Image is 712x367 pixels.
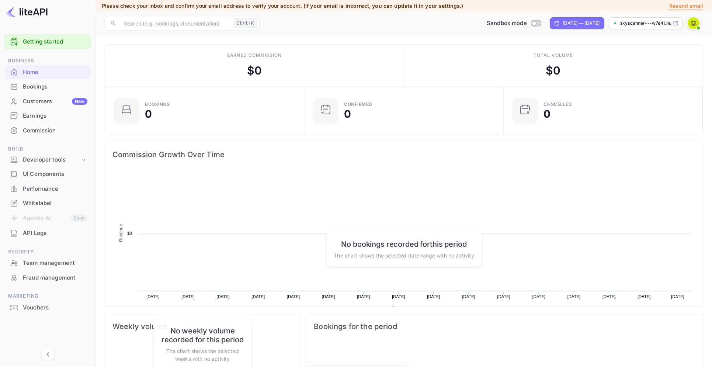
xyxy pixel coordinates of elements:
[161,326,244,344] h6: No weekly volume recorded for this period
[4,94,91,108] a: CustomersNew
[127,231,132,235] text: $0
[118,224,124,242] text: Revenue
[4,182,91,195] a: Performance
[161,347,244,363] p: The chart shows the selected weeks with no activity
[688,17,699,29] img: SkyScanner .
[23,38,87,46] a: Getting started
[487,19,527,28] span: Sandbox mode
[4,226,91,240] a: API Logs
[303,3,463,9] span: (If your email is incorrect, you can update it in your settings.)
[4,167,91,181] a: UI Components
[4,182,91,196] div: Performance
[4,301,91,314] a: Vouchers
[145,109,152,119] div: 0
[334,239,474,248] h6: No bookings recorded for this period
[4,248,91,256] span: Security
[216,294,230,299] text: [DATE]
[23,229,87,238] div: API Logs
[671,294,684,299] text: [DATE]
[4,65,91,79] a: Home
[543,109,551,119] div: 0
[227,52,282,59] div: Earned commission
[4,292,91,300] span: Marketing
[23,97,87,106] div: Customers
[4,271,91,285] div: Fraud management
[102,3,302,9] span: Please check your inbox and confirm your email address to verify your account.
[23,156,80,164] div: Developer tools
[146,294,160,299] text: [DATE]
[72,98,87,105] div: New
[181,294,195,299] text: [DATE]
[4,65,91,80] div: Home
[638,294,651,299] text: [DATE]
[4,34,91,49] div: Getting started
[112,149,695,160] span: Commission Growth Over Time
[252,294,265,299] text: [DATE]
[4,196,91,210] a: Whitelabel
[4,145,91,153] span: Build
[669,2,703,10] p: Resend email
[546,62,560,79] div: $ 0
[23,199,87,208] div: Whitelabel
[4,256,91,270] div: Team management
[344,109,351,119] div: 0
[620,20,671,27] p: skyscanner---w7e4i.nui...
[234,18,257,28] div: Ctrl+K
[427,294,440,299] text: [DATE]
[392,294,405,299] text: [DATE]
[4,301,91,315] div: Vouchers
[4,153,91,166] div: Developer tools
[532,294,546,299] text: [DATE]
[23,112,87,120] div: Earnings
[23,170,87,179] div: UI Components
[550,17,604,29] div: Click to change the date range period
[4,109,91,123] div: Earnings
[23,274,87,282] div: Fraud management
[4,124,91,138] div: Commission
[334,251,474,259] p: The chart shows the selected date range with no activity
[23,68,87,77] div: Home
[567,294,581,299] text: [DATE]
[23,304,87,312] div: Vouchers
[23,83,87,91] div: Bookings
[462,294,475,299] text: [DATE]
[4,109,91,122] a: Earnings
[23,259,87,267] div: Team management
[484,19,544,28] div: Switch to Production mode
[23,185,87,193] div: Performance
[112,321,292,332] span: Weekly volume
[344,102,372,107] div: Confirmed
[6,6,48,18] img: LiteAPI logo
[602,294,616,299] text: [DATE]
[534,52,573,59] div: Total volume
[322,294,335,299] text: [DATE]
[4,57,91,65] span: Business
[287,294,300,299] text: [DATE]
[119,16,231,31] input: Search (e.g. bookings, documentation)
[497,294,511,299] text: [DATE]
[145,102,170,107] div: Bookings
[23,127,87,135] div: Commission
[4,271,91,284] a: Fraud management
[543,102,572,107] div: CANCELLED
[399,306,417,311] text: Revenue
[41,348,55,361] button: Collapse navigation
[357,294,370,299] text: [DATE]
[4,94,91,109] div: CustomersNew
[4,256,91,270] a: Team management
[563,20,600,27] div: [DATE] — [DATE]
[247,62,262,79] div: $ 0
[4,80,91,94] div: Bookings
[4,124,91,137] a: Commission
[314,321,695,332] span: Bookings for the period
[4,80,91,93] a: Bookings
